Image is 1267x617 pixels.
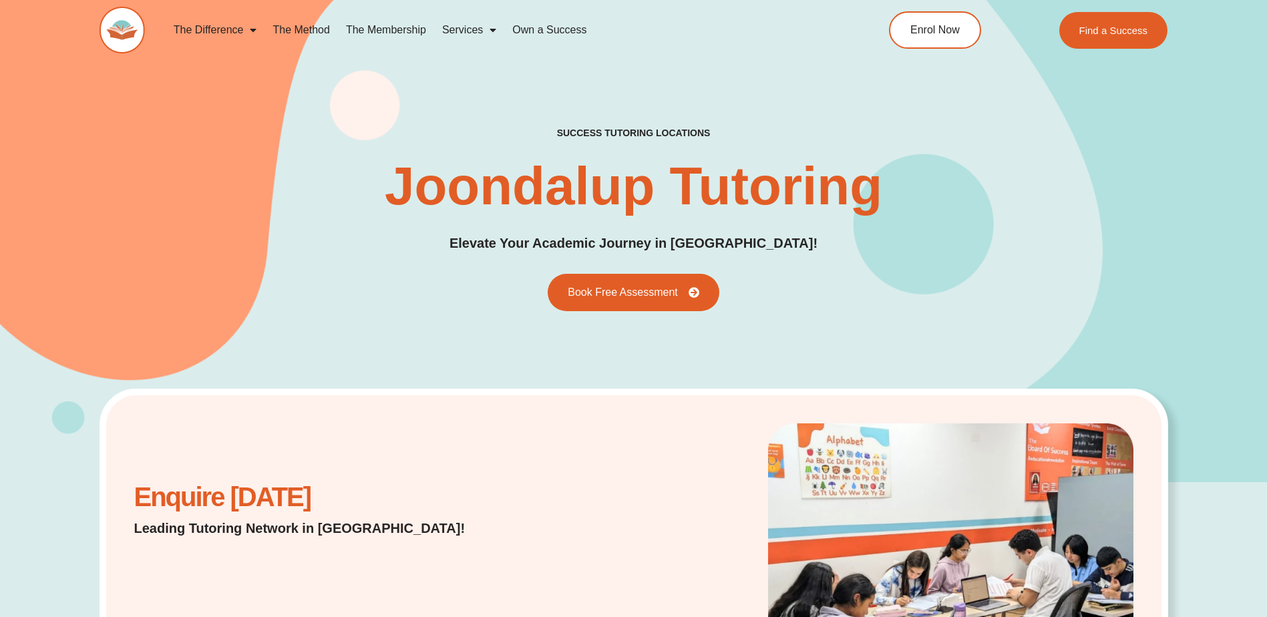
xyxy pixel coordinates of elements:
span: Book Free Assessment [568,287,678,298]
a: Enrol Now [889,11,981,49]
a: Own a Success [504,15,594,45]
h2: success tutoring locations [557,127,711,139]
a: The Difference [166,15,265,45]
p: Leading Tutoring Network in [GEOGRAPHIC_DATA]! [134,519,500,538]
a: Services [434,15,504,45]
a: The Method [264,15,337,45]
a: Find a Success [1059,12,1168,49]
a: The Membership [338,15,434,45]
h2: Enquire [DATE] [134,489,500,505]
span: Find a Success [1079,25,1148,35]
nav: Menu [166,15,828,45]
span: Enrol Now [910,25,960,35]
p: Elevate Your Academic Journey in [GEOGRAPHIC_DATA]! [449,233,818,254]
a: Book Free Assessment [548,274,719,311]
h1: Joondalup Tutoring [385,160,882,213]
